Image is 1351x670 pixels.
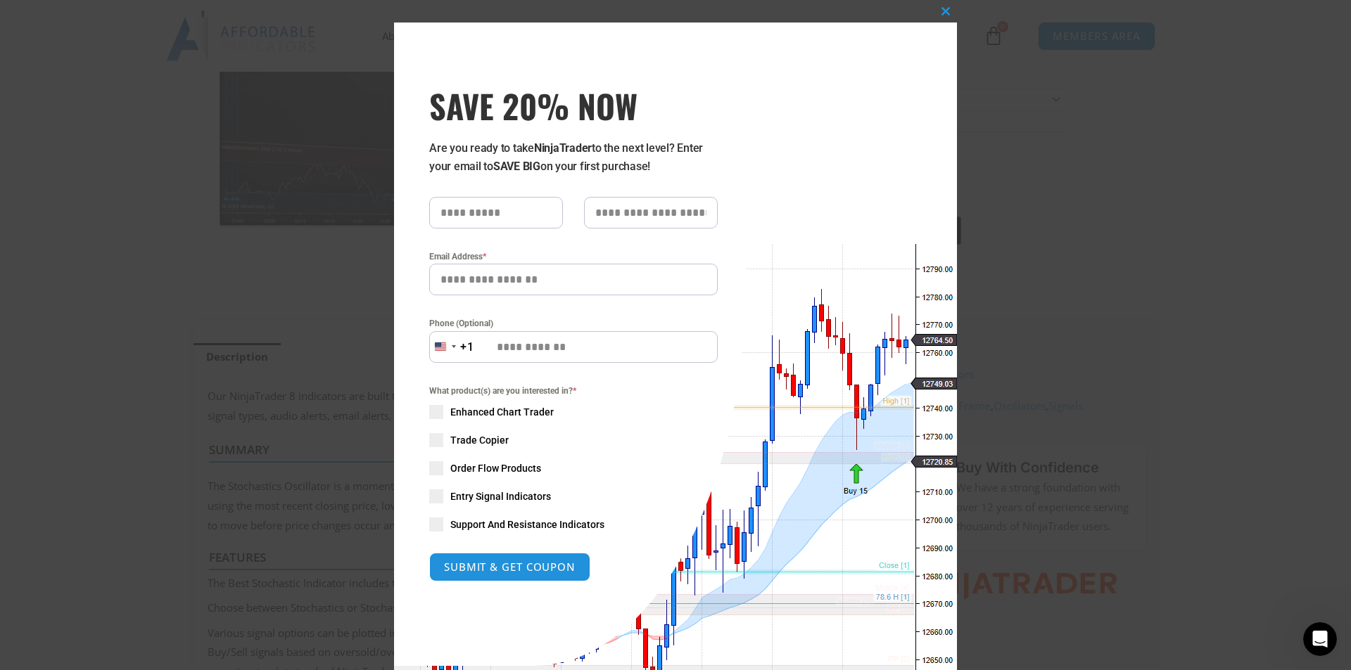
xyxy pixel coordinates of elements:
[450,405,554,419] span: Enhanced Chart Trader
[450,517,604,532] span: Support And Resistance Indicators
[1303,622,1337,656] iframe: Intercom live chat
[429,250,718,264] label: Email Address
[429,461,718,475] label: Order Flow Products
[429,139,718,176] p: Are you ready to take to the next level? Enter your email to on your first purchase!
[429,553,590,581] button: SUBMIT & GET COUPON
[493,160,540,173] strong: SAVE BIG
[429,384,718,398] span: What product(s) are you interested in?
[450,433,509,447] span: Trade Copier
[429,517,718,532] label: Support And Resistance Indicators
[429,433,718,447] label: Trade Copier
[534,141,592,155] strong: NinjaTrader
[450,489,551,503] span: Entry Signal Indicators
[429,405,718,419] label: Enhanced Chart Trader
[429,489,718,503] label: Entry Signal Indicators
[429,316,718,330] label: Phone (Optional)
[429,331,474,363] button: Selected country
[450,461,541,475] span: Order Flow Products
[429,86,718,125] span: SAVE 20% NOW
[460,338,474,356] div: +1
